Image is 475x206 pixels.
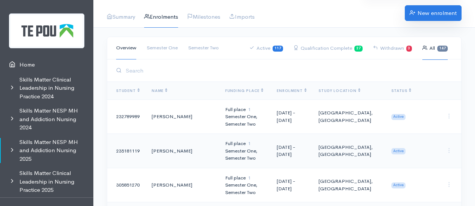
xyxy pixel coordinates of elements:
td: [GEOGRAPHIC_DATA], [GEOGRAPHIC_DATA] [313,168,385,202]
td: 305851270 [107,168,146,202]
span: Study Location [319,88,360,93]
span: Enrolment [277,88,306,93]
span: 1 [248,106,251,113]
b: 27 [356,46,361,50]
td: 232789989 [107,99,146,134]
td: [PERSON_NAME] [146,168,219,202]
a: All147 [422,37,448,60]
div: Semester One, Semester Two [225,147,265,162]
b: 147 [439,46,446,50]
td: [DATE] - [DATE] [271,99,313,134]
span: Status [391,88,411,93]
td: Full place [219,168,271,202]
td: [GEOGRAPHIC_DATA], [GEOGRAPHIC_DATA] [313,134,385,168]
a: New enrolment [405,5,462,21]
img: Te Pou [9,13,84,48]
span: 1 [248,140,251,147]
a: Semester Two [188,37,219,59]
b: 3 [408,46,410,50]
span: Name [152,88,167,93]
span: Active [391,182,406,188]
td: [PERSON_NAME] [146,99,219,134]
td: 235181119 [107,134,146,168]
td: [DATE] - [DATE] [271,134,313,168]
a: Milestones [187,6,220,28]
span: Student [116,88,140,93]
td: [GEOGRAPHIC_DATA], [GEOGRAPHIC_DATA] [313,99,385,134]
span: Active [391,148,406,154]
div: Semester One, Semester Two [225,113,265,127]
span: Funding Place [225,88,263,93]
td: [DATE] - [DATE] [271,168,313,202]
a: Withdrawn3 [373,37,412,60]
a: Imports [229,6,255,28]
td: Full place [219,134,271,168]
td: [PERSON_NAME] [146,134,219,168]
span: 1 [248,175,251,181]
div: Semester One, Semester Two [225,181,265,196]
a: Enrolments [144,6,178,28]
a: Active117 [249,37,283,60]
span: Active [391,114,406,120]
a: Overview [116,37,136,59]
td: Full place [219,99,271,134]
input: Search [124,63,452,78]
a: Qualification Complete27 [294,37,363,60]
a: Summary [107,6,135,28]
a: Semester One [147,37,178,59]
b: 117 [274,46,281,50]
